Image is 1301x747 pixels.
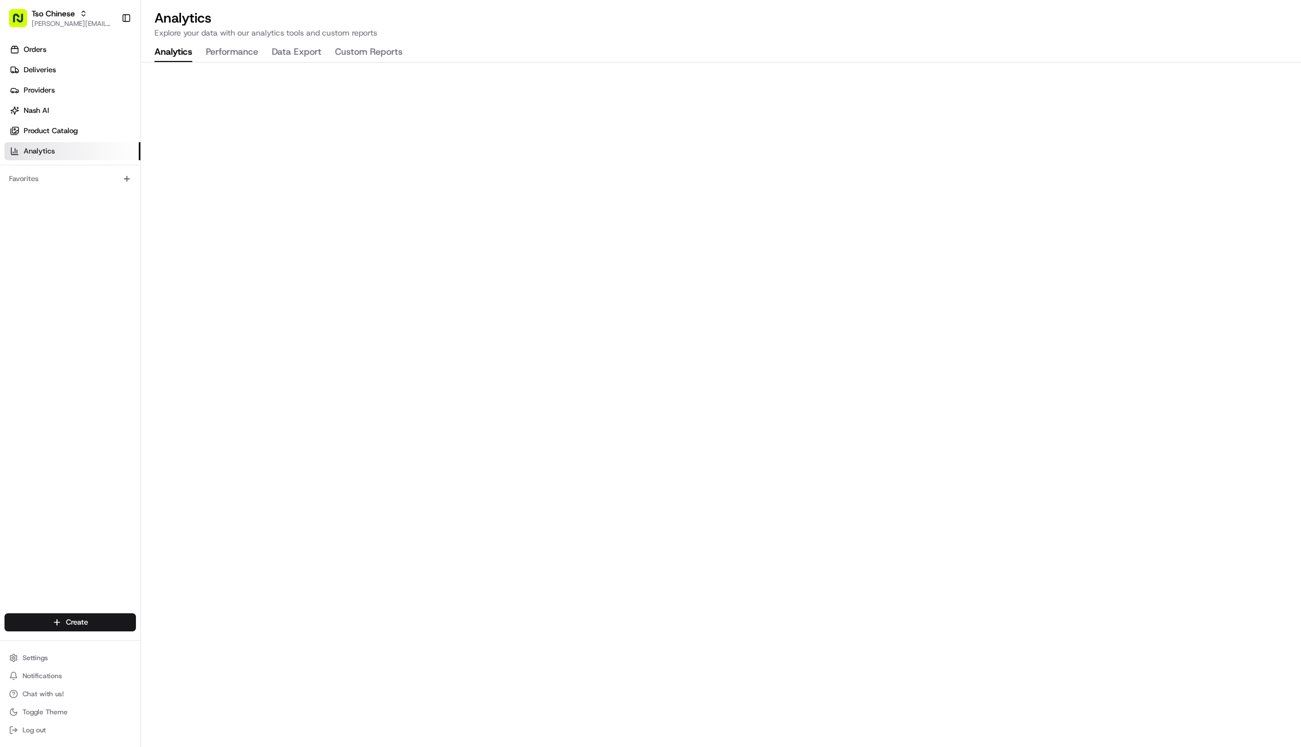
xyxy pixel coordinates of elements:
span: [DATE] [129,175,152,184]
button: [PERSON_NAME][EMAIL_ADDRESS][DOMAIN_NAME] [32,19,112,28]
a: Analytics [5,142,140,160]
img: Gabrielle LeFevre [11,195,29,213]
a: Orders [5,41,140,59]
button: Settings [5,650,136,666]
span: Orders [24,45,46,55]
span: Knowledge Base [23,253,86,264]
h2: Analytics [155,9,1287,27]
iframe: Analytics [141,63,1301,747]
span: Notifications [23,671,62,680]
button: Data Export [272,43,321,62]
button: Custom Reports [335,43,403,62]
button: Start new chat [192,112,205,125]
button: Toggle Theme [5,704,136,720]
button: Notifications [5,668,136,684]
span: Create [66,617,88,627]
button: Tso Chinese [32,8,75,19]
a: Product Catalog [5,122,140,140]
button: Analytics [155,43,192,62]
a: 💻API Documentation [91,248,186,269]
a: 📗Knowledge Base [7,248,91,269]
button: Create [5,613,136,631]
div: Favorites [5,170,136,188]
span: Chat with us! [23,689,64,698]
span: Pylon [112,280,136,289]
span: • [94,206,98,215]
span: API Documentation [107,253,181,264]
span: Wisdom [PERSON_NAME] [35,175,120,184]
span: Settings [23,653,48,662]
span: • [122,175,126,184]
button: Log out [5,722,136,738]
span: Deliveries [24,65,56,75]
span: Nash AI [24,106,49,116]
button: See all [175,145,205,159]
p: Explore your data with our analytics tools and custom reports [155,27,1287,38]
img: 1736555255976-a54dd68f-1ca7-489b-9aae-adbdc363a1c4 [23,176,32,185]
img: Wisdom Oko [11,165,29,187]
a: Deliveries [5,61,140,79]
div: Past conversations [11,147,72,156]
span: [DATE] [100,206,123,215]
div: 💻 [95,254,104,263]
div: 📗 [11,254,20,263]
button: Performance [206,43,258,62]
a: Nash AI [5,102,140,120]
button: Tso Chinese[PERSON_NAME][EMAIL_ADDRESS][DOMAIN_NAME] [5,5,117,32]
span: Toggle Theme [23,708,68,717]
span: [PERSON_NAME] [35,206,91,215]
a: Powered byPylon [80,280,136,289]
button: Chat with us! [5,686,136,702]
span: Product Catalog [24,126,78,136]
span: Analytics [24,146,55,156]
span: Log out [23,726,46,735]
span: Providers [24,85,55,95]
a: Providers [5,81,140,99]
